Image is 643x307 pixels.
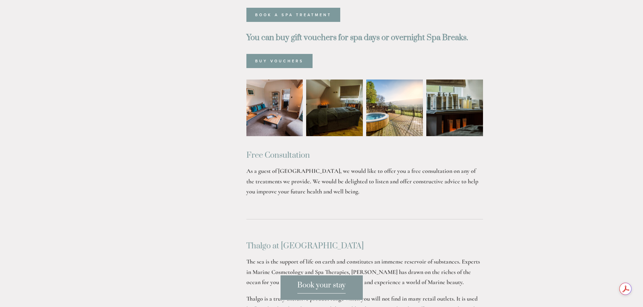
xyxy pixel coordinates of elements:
[292,80,377,136] img: Spa room, Losehill House Hotel and Spa
[246,242,483,250] h2: Thalgo at [GEOGRAPHIC_DATA]
[280,275,363,300] a: Book your stay
[232,80,317,136] img: Waiting room, spa room, Losehill House Hotel and Spa
[246,33,468,43] strong: You can buy gift vouchers for spa days or overnight Spa Breaks.
[246,258,481,286] strong: The sea is the support of life on earth and constitutes an immense reservoir of substances. Exper...
[366,80,423,136] img: Outdoor jacuzzi with a view of the Peak District, Losehill House Hotel and Spa
[297,281,346,294] span: Book your stay
[412,80,497,136] img: Body creams in the spa room, Losehill House Hotel and Spa
[246,151,483,160] h2: Free Consultation
[246,166,483,197] p: As a guest of [GEOGRAPHIC_DATA], we would like to offer you a free consultation on any of the tre...
[246,54,313,68] a: Buy Vouchers
[246,8,340,22] a: Book a spa treatment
